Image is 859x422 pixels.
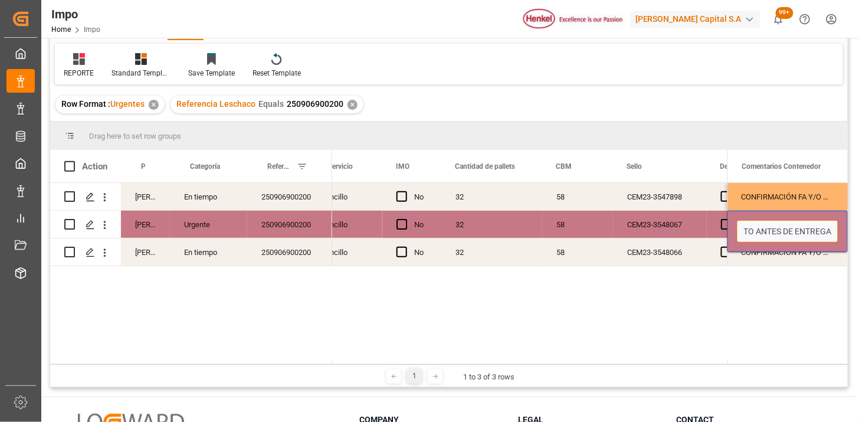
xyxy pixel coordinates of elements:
[121,183,170,210] div: [PERSON_NAME]
[542,211,613,238] div: 58
[141,162,145,171] span: Persona responsable de seguimiento
[727,238,848,266] div: Press SPACE to select this row.
[742,162,821,171] span: Comentarios Contenedor
[253,68,301,78] div: Reset Template
[321,211,368,238] div: Sencillo
[176,99,255,109] span: Referencia Leschaco
[50,211,332,238] div: Press SPACE to select this row.
[50,183,332,211] div: Press SPACE to select this row.
[50,238,332,266] div: Press SPACE to select this row.
[51,5,100,23] div: Impo
[613,183,707,210] div: CEM23-3547898
[258,99,284,109] span: Equals
[407,369,422,384] div: 1
[170,211,247,238] div: Urgente
[414,239,427,266] div: No
[89,132,181,140] span: Drag here to set row groups
[727,183,848,211] div: Press SPACE to select this row.
[110,99,145,109] span: Urgentes
[631,8,765,30] button: [PERSON_NAME] Capital S.A
[455,162,515,171] span: Cantidad de pallets
[51,25,71,34] a: Home
[542,183,613,210] div: 58
[542,238,613,266] div: 58
[247,211,332,238] div: 250906900200
[727,211,848,238] div: Press SPACE to select this row.
[720,162,781,171] span: Demurrage Applied
[112,68,171,78] div: Standard Templates
[441,183,542,210] div: 32
[61,99,110,109] span: Row Format :
[170,183,247,210] div: En tiempo
[121,211,170,238] div: [PERSON_NAME]
[613,238,707,266] div: CEM23-3548066
[627,162,642,171] span: Sello
[414,184,427,211] div: No
[321,239,368,266] div: Sencillo
[613,211,707,238] div: CEM23-3548067
[287,99,343,109] span: 250906900200
[396,162,409,171] span: IMO
[247,183,332,210] div: 250906900200
[792,6,818,32] button: Help Center
[441,211,542,238] div: 32
[463,371,514,383] div: 1 to 3 of 3 rows
[727,183,848,210] div: CONFIRMACIÓN FA Y/O DESCRIPCIÓN PEDIMENTO (SE MANTIENE FA Y DESCRPCIÓN COMO EN OPERACIONES ANTERI...
[149,100,159,110] div: ✕
[188,68,235,78] div: Save Template
[170,238,247,266] div: En tiempo
[82,161,107,172] div: Action
[765,6,792,32] button: show 100 new notifications
[347,100,358,110] div: ✕
[556,162,572,171] span: CBM
[523,9,622,30] img: Henkel%20logo.jpg_1689854090.jpg
[267,162,292,171] span: Referencia Leschaco
[414,211,427,238] div: No
[247,238,332,266] div: 250906900200
[64,68,94,78] div: REPORTE
[776,7,794,19] span: 99+
[321,184,368,211] div: Sencillo
[121,238,170,266] div: [PERSON_NAME]
[727,238,848,266] div: CONFIRMACIÓN FA Y/O DESCRIPCIÓN PEDIMENTO
[441,238,542,266] div: 32
[190,162,220,171] span: Categoría
[631,11,760,28] div: [PERSON_NAME] Capital S.A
